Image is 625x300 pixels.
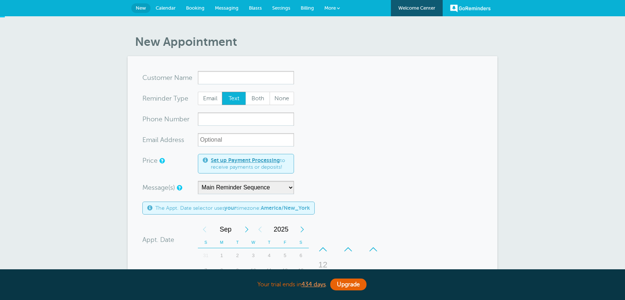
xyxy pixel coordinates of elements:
[198,248,214,263] div: Sunday, August 31
[293,237,309,248] th: S
[142,184,175,191] label: Message(s)
[135,35,497,49] h1: New Appointment
[293,248,309,263] div: 6
[128,277,497,293] div: Your trial ends in .
[215,5,239,11] span: Messaging
[270,92,294,105] span: None
[198,237,214,248] th: S
[211,157,280,163] a: Set up Payment Processing
[156,5,176,11] span: Calendar
[595,270,618,293] iframe: Resource center
[142,74,154,81] span: Cus
[246,92,270,105] span: Both
[261,237,277,248] th: T
[224,205,236,211] b: your
[142,236,174,243] label: Appt. Date
[214,263,230,278] div: Monday, September 8
[249,5,262,11] span: Blasts
[159,158,164,163] a: An optional price for the appointment. If you set a price, you can include a payment link in your...
[270,92,294,105] label: None
[314,257,332,272] div: 12
[198,133,294,146] input: Optional
[246,237,261,248] th: W
[261,263,277,278] div: 11
[261,248,277,263] div: 4
[246,263,261,278] div: 10
[211,157,289,170] span: to receive payments or deposits!
[136,5,146,11] span: New
[324,5,336,11] span: More
[198,248,214,263] div: 31
[155,136,172,143] span: il Add
[142,112,198,126] div: mber
[261,248,277,263] div: Thursday, September 4
[261,205,310,211] b: America/New_York
[230,263,246,278] div: 9
[246,263,261,278] div: Wednesday, September 10
[214,263,230,278] div: 8
[186,5,205,11] span: Booking
[198,222,211,237] div: Previous Month
[230,248,246,263] div: Tuesday, September 2
[198,263,214,278] div: 7
[253,222,267,237] div: Previous Year
[177,185,181,190] a: Simple templates and custom messages will use the reminder schedule set under Settings > Reminder...
[155,205,310,211] span: The Appt. Date selector uses timezone:
[240,222,253,237] div: Next Month
[211,222,240,237] span: September
[131,3,151,13] a: New
[222,92,246,105] label: Text
[330,279,366,290] a: Upgrade
[272,5,290,11] span: Settings
[142,116,155,122] span: Pho
[214,237,230,248] th: M
[267,222,295,237] span: 2025
[293,263,309,278] div: Saturday, September 13
[277,263,293,278] div: Friday, September 12
[155,116,173,122] span: ne Nu
[246,248,261,263] div: Wednesday, September 3
[293,248,309,263] div: Saturday, September 6
[142,133,198,146] div: ress
[246,248,261,263] div: 3
[230,237,246,248] th: T
[277,248,293,263] div: Friday, September 5
[230,263,246,278] div: Tuesday, September 9
[142,71,198,84] div: ame
[198,263,214,278] div: Sunday, September 7
[214,248,230,263] div: 1
[142,95,188,102] label: Reminder Type
[246,92,270,105] label: Both
[295,222,309,237] div: Next Year
[293,263,309,278] div: 13
[142,136,155,143] span: Ema
[142,157,158,164] label: Price
[277,263,293,278] div: 12
[301,281,326,288] a: 434 days
[154,74,179,81] span: tomer N
[214,248,230,263] div: Monday, September 1
[261,263,277,278] div: Thursday, September 11
[277,237,293,248] th: F
[277,248,293,263] div: 5
[198,92,222,105] label: Email
[301,5,314,11] span: Billing
[230,248,246,263] div: 2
